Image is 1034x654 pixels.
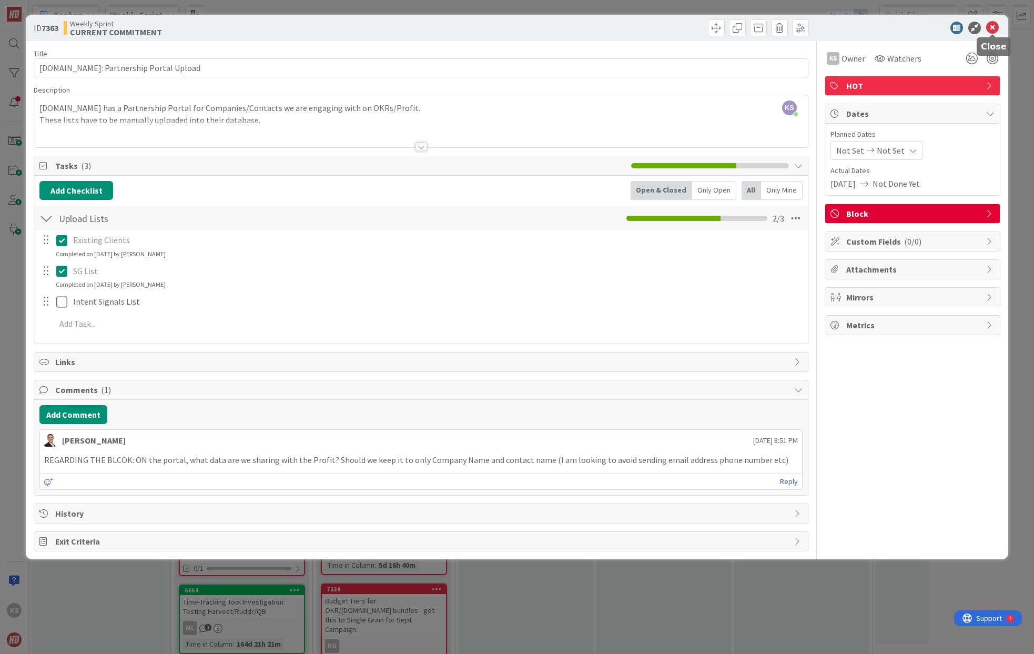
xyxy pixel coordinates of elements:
[34,58,808,77] input: type card name here...
[55,535,789,548] span: Exit Criteria
[631,181,692,200] div: Open & Closed
[830,129,995,140] span: Planned Dates
[39,405,107,424] button: Add Comment
[22,2,48,14] span: Support
[873,177,920,190] span: Not Done Yet
[62,434,126,447] div: [PERSON_NAME]
[830,177,856,190] span: [DATE]
[44,434,57,447] img: SL
[55,384,789,396] span: Comments
[846,79,981,92] span: HOT
[830,165,995,176] span: Actual Dates
[55,507,789,520] span: History
[846,107,981,120] span: Dates
[846,207,981,220] span: Block
[773,212,784,225] span: 2 / 3
[55,356,789,368] span: Links
[692,181,736,200] div: Only Open
[846,291,981,304] span: Mirrors
[34,85,70,95] span: Description
[73,234,800,246] p: Existing Clients
[39,114,803,126] p: These lists have to be manually uploaded into their database.
[877,144,905,157] span: Not Set
[846,235,981,248] span: Custom Fields
[101,385,111,395] span: ( 1 )
[34,49,47,58] label: Title
[836,144,864,157] span: Not Set
[753,435,798,446] span: [DATE] 8:51 PM
[44,454,798,466] p: REGARDING THE BLCOK: ON the portal, what data are we sharing with the Profit? Should we keep it t...
[55,159,626,172] span: Tasks
[842,52,865,65] span: Owner
[887,52,921,65] span: Watchers
[56,280,166,289] div: Completed on [DATE] by [PERSON_NAME]
[742,181,761,200] div: All
[70,19,162,28] span: Weekly Sprint
[42,23,58,33] b: 7363
[780,475,798,488] a: Reply
[827,52,839,65] div: KS
[904,236,921,247] span: ( 0/0 )
[846,319,981,331] span: Metrics
[782,100,797,115] span: KS
[761,181,803,200] div: Only Mine
[55,209,292,228] input: Add Checklist...
[56,249,166,259] div: Completed on [DATE] by [PERSON_NAME]
[981,42,1007,52] h5: Close
[70,28,162,36] b: CURRENT COMMITMENT
[34,22,58,34] span: ID
[846,263,981,276] span: Attachments
[39,102,803,114] p: [DOMAIN_NAME] has a Partnership Portal for Companies/Contacts we are engaging with on OKRs/Profit.
[73,265,800,277] p: SG List
[81,160,91,171] span: ( 3 )
[73,296,800,308] p: Intent Signals List
[39,181,113,200] button: Add Checklist
[55,4,57,13] div: 7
